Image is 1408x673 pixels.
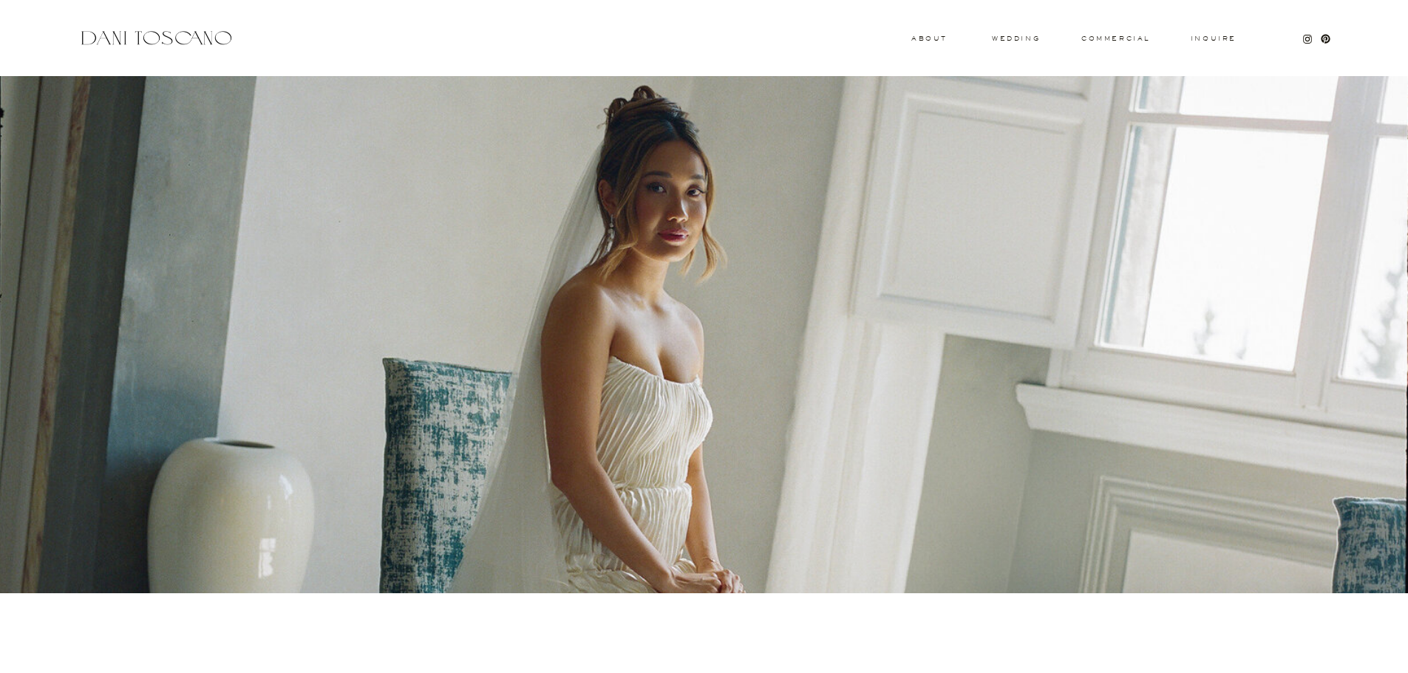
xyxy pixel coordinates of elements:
a: Inquire [1190,35,1237,43]
a: commercial [1081,35,1149,41]
a: wedding [992,35,1040,41]
a: About [911,35,944,41]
